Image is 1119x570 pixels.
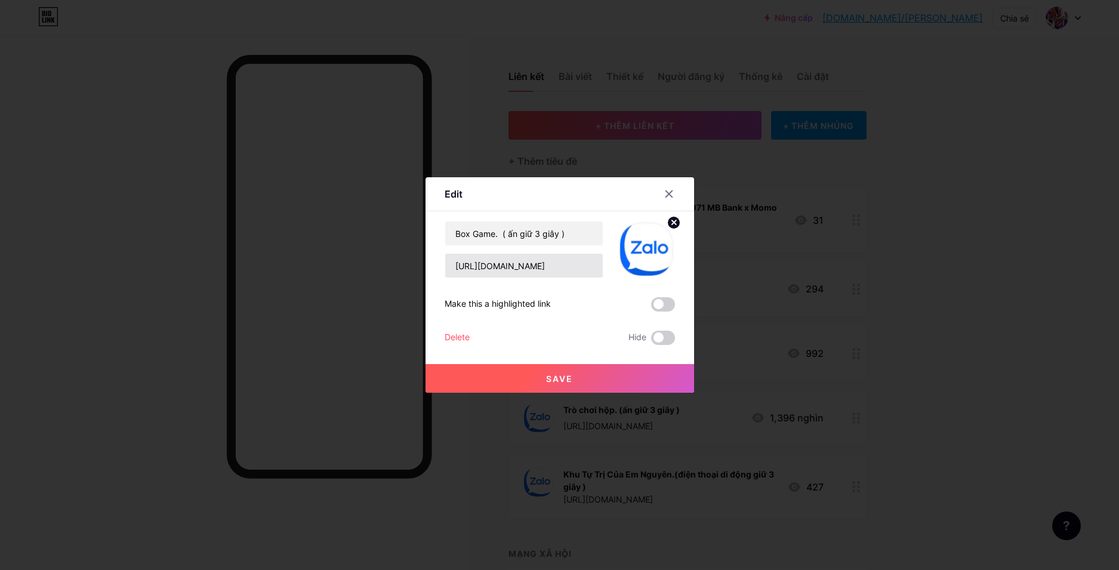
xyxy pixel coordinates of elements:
img: link_thumbnail [618,221,675,278]
span: Save [546,374,573,384]
button: Save [426,364,694,393]
div: Edit [445,187,463,201]
input: URL [445,254,603,278]
div: Make this a highlighted link [445,297,551,312]
div: Delete [445,331,470,345]
input: Title [445,221,603,245]
span: Hide [628,331,646,345]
